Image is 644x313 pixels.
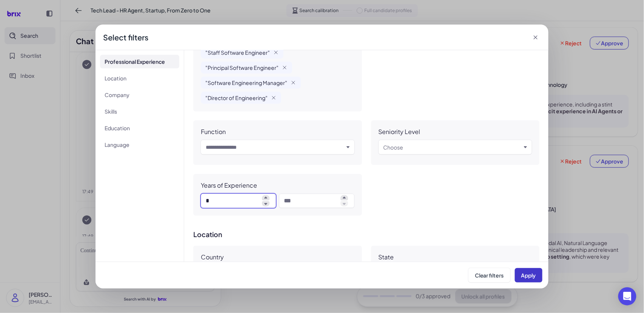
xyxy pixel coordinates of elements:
span: Apply [521,272,536,279]
span: "Director of Engineering" [205,94,268,102]
li: Education [100,121,179,135]
li: Skills [100,105,179,118]
li: Professional Experience [100,55,179,68]
div: State [379,253,394,261]
span: Clear filters [475,272,504,279]
li: Company [100,88,179,102]
button: Apply [515,268,542,282]
li: Language [100,138,179,151]
span: "Staff Software Engineer" [205,49,270,56]
span: "Principal Software Engineer" [205,64,279,71]
span: "Software Engineering Manager" [205,79,287,86]
h3: Location [193,231,539,238]
div: Open Intercom Messenger [618,287,636,305]
li: Location [100,71,179,85]
div: Choose [384,143,404,152]
button: Choose [384,143,521,152]
div: Years of Experience [201,182,257,189]
div: Seniority Level [379,128,421,136]
button: Clear filters [468,268,510,282]
div: Select filters [103,32,148,43]
div: Country [201,253,224,261]
div: Function [201,128,226,136]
